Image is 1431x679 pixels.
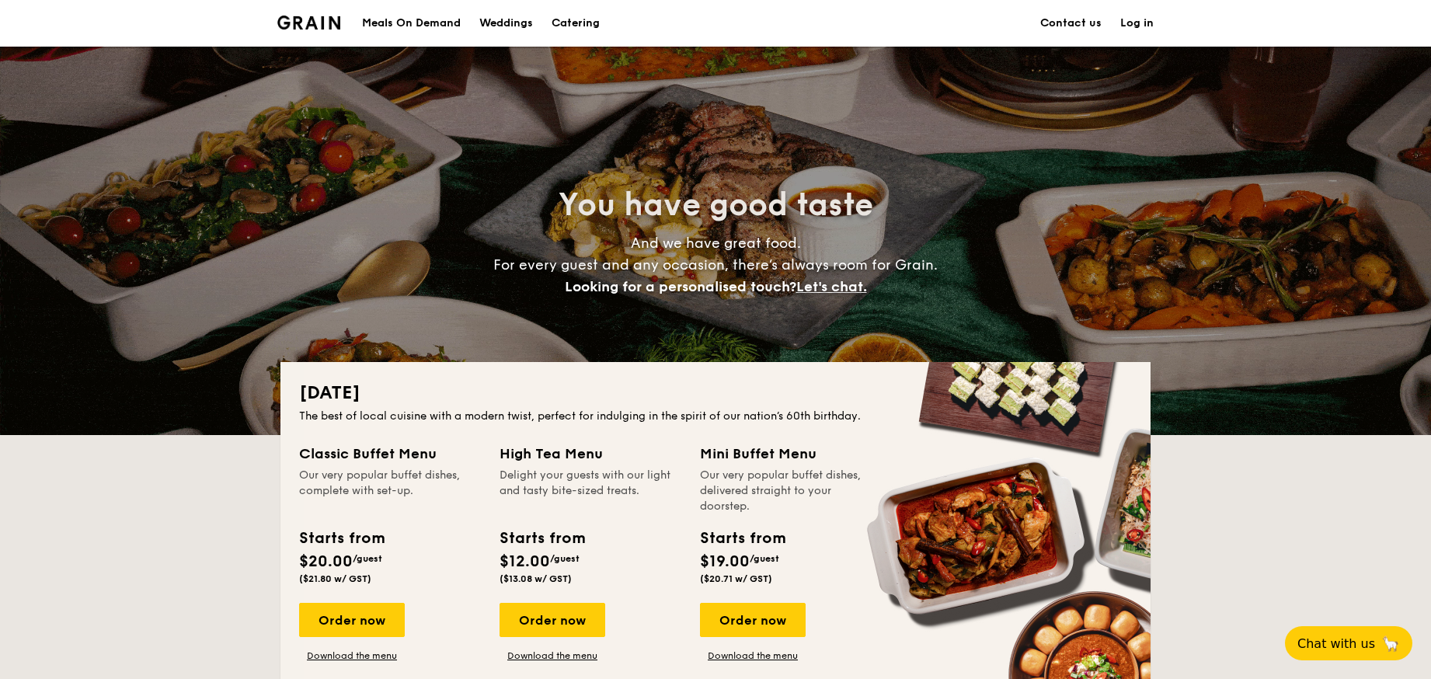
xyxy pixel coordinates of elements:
div: Order now [700,603,806,637]
div: Starts from [299,527,384,550]
a: Download the menu [299,649,405,662]
span: /guest [550,553,580,564]
span: Let's chat. [796,278,867,295]
div: Our very popular buffet dishes, complete with set-up. [299,468,481,514]
span: 🦙 [1381,635,1400,653]
span: /guest [750,553,779,564]
div: Our very popular buffet dishes, delivered straight to your doorstep. [700,468,882,514]
span: $19.00 [700,552,750,571]
span: ($20.71 w/ GST) [700,573,772,584]
div: The best of local cuisine with a modern twist, perfect for indulging in the spirit of our nation’... [299,409,1132,424]
div: Mini Buffet Menu [700,443,882,465]
span: ($21.80 w/ GST) [299,573,371,584]
div: Delight your guests with our light and tasty bite-sized treats. [500,468,681,514]
a: Logotype [277,16,340,30]
span: /guest [353,553,382,564]
div: Starts from [700,527,785,550]
span: $12.00 [500,552,550,571]
div: Order now [500,603,605,637]
img: Grain [277,16,340,30]
span: ($13.08 w/ GST) [500,573,572,584]
span: $20.00 [299,552,353,571]
div: Classic Buffet Menu [299,443,481,465]
div: Order now [299,603,405,637]
div: Starts from [500,527,584,550]
div: High Tea Menu [500,443,681,465]
a: Download the menu [700,649,806,662]
h2: [DATE] [299,381,1132,406]
button: Chat with us🦙 [1285,626,1412,660]
a: Download the menu [500,649,605,662]
span: Chat with us [1297,636,1375,651]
